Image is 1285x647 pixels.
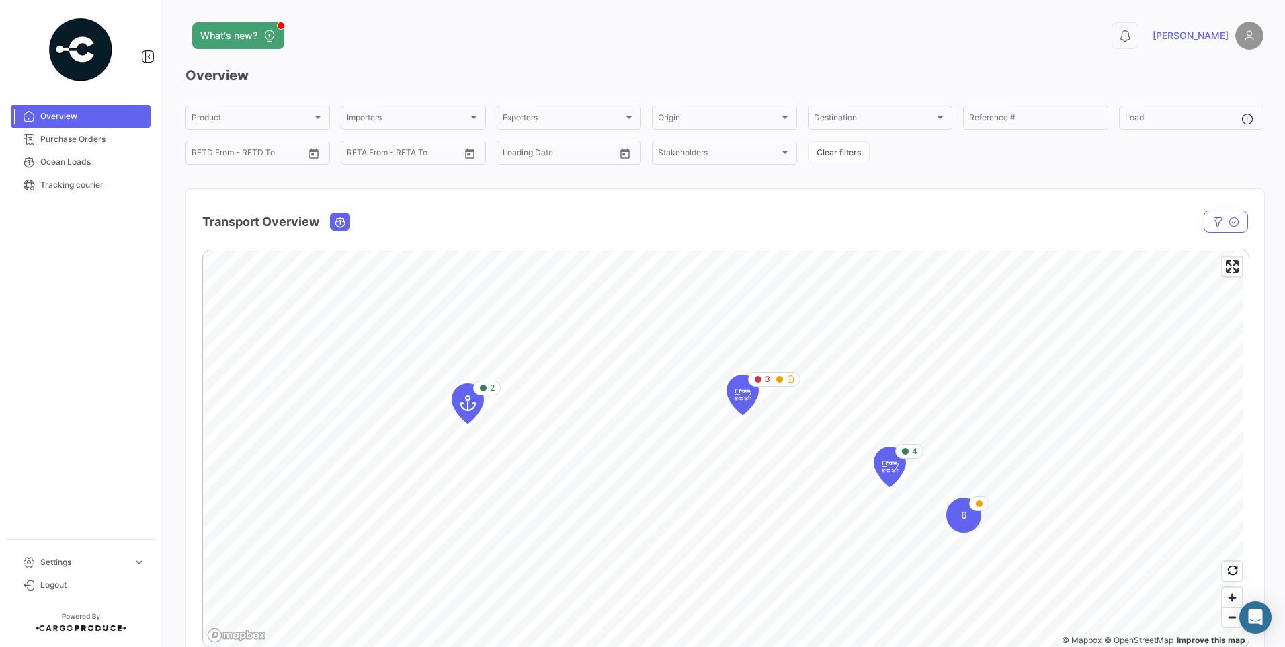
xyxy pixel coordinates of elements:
[531,150,585,159] input: To
[460,143,480,163] button: Open calendar
[40,156,145,168] span: Ocean Loads
[347,115,467,124] span: Importers
[40,133,145,145] span: Purchase Orders
[133,556,145,568] span: expand_more
[1235,22,1263,50] img: placeholder-user.png
[11,105,151,128] a: Overview
[1104,635,1173,645] a: OpenStreetMap
[808,141,870,163] button: Clear filters
[40,579,145,591] span: Logout
[185,66,1263,85] h3: Overview
[1222,608,1242,627] span: Zoom out
[765,373,770,385] span: 3
[192,115,312,124] span: Product
[207,627,266,643] a: Mapbox logo
[11,151,151,174] a: Ocean Loads
[946,498,981,533] div: Map marker
[40,556,128,568] span: Settings
[40,179,145,191] span: Tracking courier
[202,213,319,231] h4: Transport Overview
[375,150,429,159] input: To
[961,508,967,522] span: 6
[331,213,349,230] button: Ocean
[192,150,210,159] input: From
[503,150,522,159] input: From
[40,110,145,122] span: Overview
[192,22,284,49] button: What's new?
[452,383,484,424] div: Map marker
[814,115,934,124] span: Destination
[1222,588,1242,607] button: Zoom in
[220,150,274,159] input: To
[727,375,759,415] div: Map marker
[11,174,151,196] a: Tracking courier
[912,445,917,457] span: 4
[615,143,635,163] button: Open calendar
[658,115,778,124] span: Origin
[874,447,906,487] div: Map marker
[1062,635,1102,645] a: Mapbox
[347,150,366,159] input: From
[1239,601,1272,634] div: Abrir Intercom Messenger
[304,143,324,163] button: Open calendar
[658,150,778,159] span: Stakeholders
[11,128,151,151] a: Purchase Orders
[503,115,623,124] span: Exporters
[200,29,257,42] span: What's new?
[1222,607,1242,627] button: Zoom out
[490,382,495,394] span: 2
[1222,257,1242,276] button: Enter fullscreen
[1177,635,1245,645] a: Map feedback
[1153,29,1229,42] span: [PERSON_NAME]
[47,16,114,83] img: powered-by.png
